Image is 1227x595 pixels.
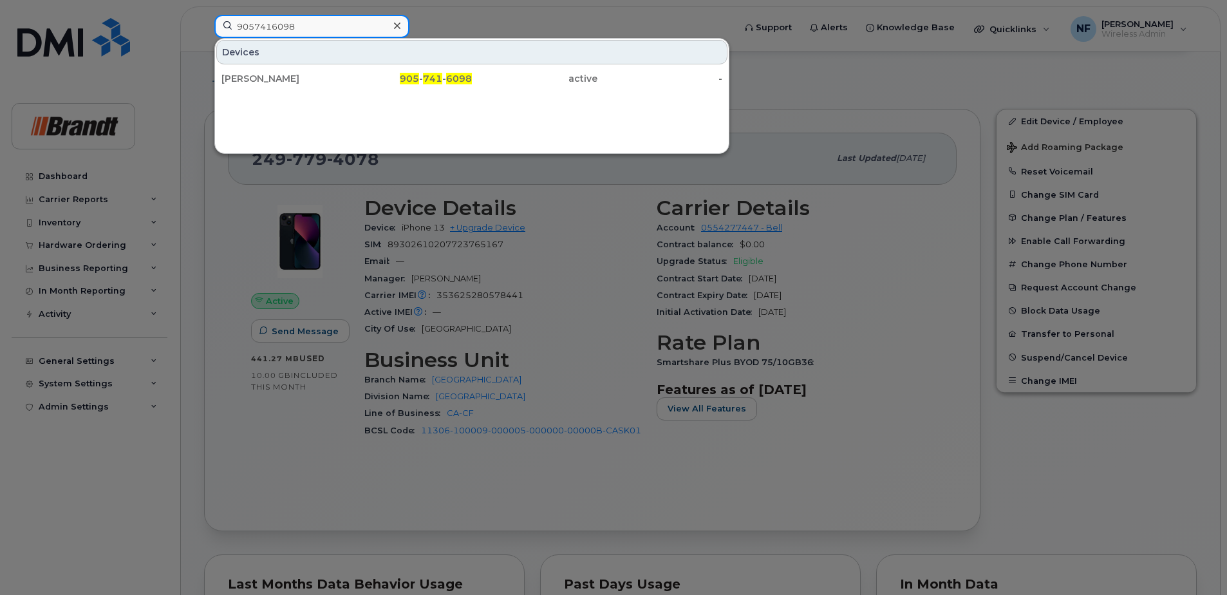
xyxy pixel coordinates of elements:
div: - [597,72,723,85]
div: [PERSON_NAME] [221,72,347,85]
div: Devices [216,40,727,64]
input: Find something... [214,15,409,38]
span: 741 [423,73,442,84]
div: - - [347,72,473,85]
span: 6098 [446,73,472,84]
div: active [472,72,597,85]
span: 905 [400,73,419,84]
a: [PERSON_NAME]905-741-6098active- [216,67,727,90]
